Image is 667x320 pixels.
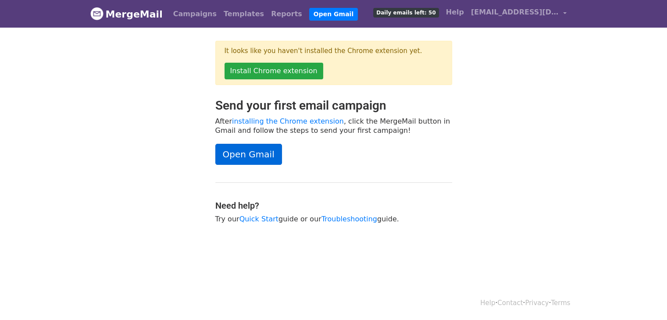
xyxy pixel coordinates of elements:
[225,63,323,79] a: Install Chrome extension
[268,5,306,23] a: Reports
[525,299,549,307] a: Privacy
[370,4,442,21] a: Daily emails left: 50
[232,117,344,125] a: installing the Chrome extension
[215,144,282,165] a: Open Gmail
[321,215,377,223] a: Troubleshooting
[90,5,163,23] a: MergeMail
[442,4,467,21] a: Help
[215,200,452,211] h4: Need help?
[239,215,278,223] a: Quick Start
[90,7,103,20] img: MergeMail logo
[467,4,570,24] a: [EMAIL_ADDRESS][DOMAIN_NAME]
[623,278,667,320] iframe: Chat Widget
[309,8,358,21] a: Open Gmail
[373,8,439,18] span: Daily emails left: 50
[480,299,495,307] a: Help
[551,299,570,307] a: Terms
[225,46,443,56] p: It looks like you haven't installed the Chrome extension yet.
[170,5,220,23] a: Campaigns
[215,98,452,113] h2: Send your first email campaign
[497,299,523,307] a: Contact
[215,214,452,224] p: Try our guide or our guide.
[471,7,559,18] span: [EMAIL_ADDRESS][DOMAIN_NAME]
[215,117,452,135] p: After , click the MergeMail button in Gmail and follow the steps to send your first campaign!
[220,5,268,23] a: Templates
